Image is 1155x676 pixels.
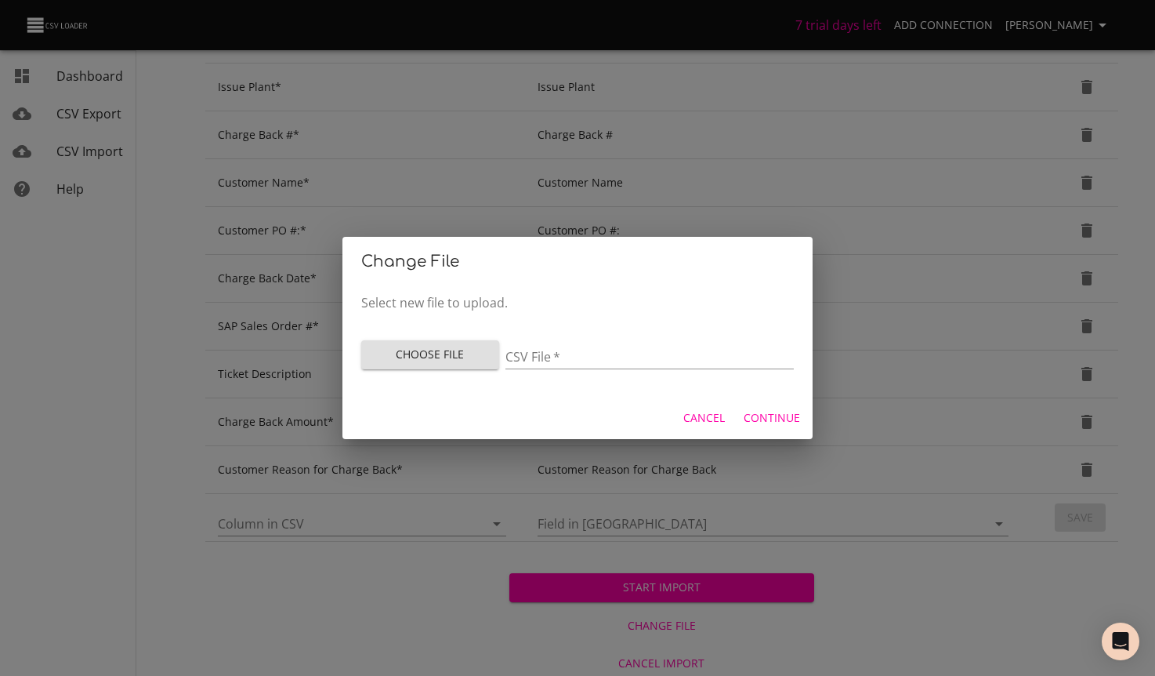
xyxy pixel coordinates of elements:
[683,409,725,428] span: Cancel
[744,409,800,428] span: Continue
[361,340,499,369] button: Choose File
[737,404,806,433] button: Continue
[677,404,731,433] button: Cancel
[361,249,794,274] h2: Change File
[361,293,794,312] p: Select new file to upload.
[1102,623,1139,660] div: Open Intercom Messenger
[374,345,487,365] span: Choose File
